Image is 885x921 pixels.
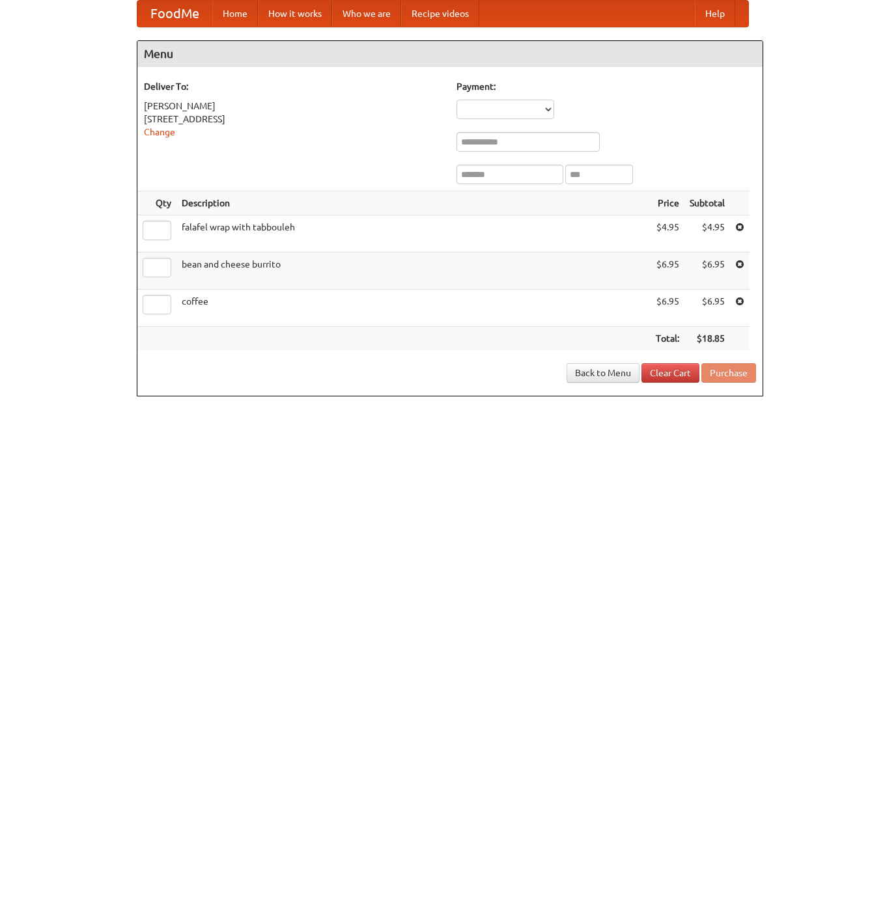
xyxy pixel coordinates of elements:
[651,253,684,290] td: $6.95
[684,215,730,253] td: $4.95
[457,80,756,93] h5: Payment:
[695,1,735,27] a: Help
[144,113,443,126] div: [STREET_ADDRESS]
[701,363,756,383] button: Purchase
[144,127,175,137] a: Change
[258,1,332,27] a: How it works
[684,327,730,351] th: $18.85
[684,290,730,327] td: $6.95
[176,253,651,290] td: bean and cheese burrito
[144,100,443,113] div: [PERSON_NAME]
[651,327,684,351] th: Total:
[176,215,651,253] td: falafel wrap with tabbouleh
[176,290,651,327] td: coffee
[641,363,699,383] a: Clear Cart
[144,80,443,93] h5: Deliver To:
[651,191,684,215] th: Price
[212,1,258,27] a: Home
[176,191,651,215] th: Description
[651,290,684,327] td: $6.95
[137,1,212,27] a: FoodMe
[332,1,401,27] a: Who we are
[684,191,730,215] th: Subtotal
[137,191,176,215] th: Qty
[567,363,639,383] a: Back to Menu
[651,215,684,253] td: $4.95
[684,253,730,290] td: $6.95
[401,1,479,27] a: Recipe videos
[137,41,763,67] h4: Menu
